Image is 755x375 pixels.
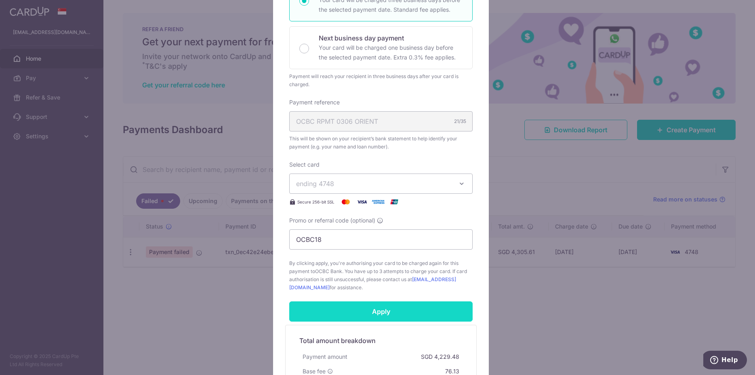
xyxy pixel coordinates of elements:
img: Visa [354,197,370,207]
div: Payment amount [299,350,351,364]
p: Your card will be charged one business day before the selected payment date. Extra 0.3% fee applies. [319,43,463,62]
div: Payment will reach your recipient in three business days after your card is charged. [289,72,473,89]
h5: Total amount breakdown [299,336,463,345]
img: Mastercard [338,197,354,207]
iframe: Opens a widget where you can find more information [703,351,747,371]
span: Secure 256-bit SSL [297,199,334,205]
p: Next business day payment [319,33,463,43]
span: This will be shown on your recipient’s bank statement to help identify your payment (e.g. your na... [289,135,473,151]
img: American Express [370,197,386,207]
div: 21/35 [454,117,466,125]
span: Promo or referral code (optional) [289,216,375,225]
div: SGD 4,229.48 [418,350,463,364]
button: ending 4748 [289,174,473,194]
img: UnionPay [386,197,402,207]
input: Apply [289,301,473,322]
label: Select card [289,161,320,169]
span: By clicking apply, you're authorising your card to be charged again for this payment to . You hav... [289,259,473,292]
span: OCBC Bank [315,268,342,274]
span: ending 4748 [296,180,334,188]
label: Payment reference [289,98,340,106]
